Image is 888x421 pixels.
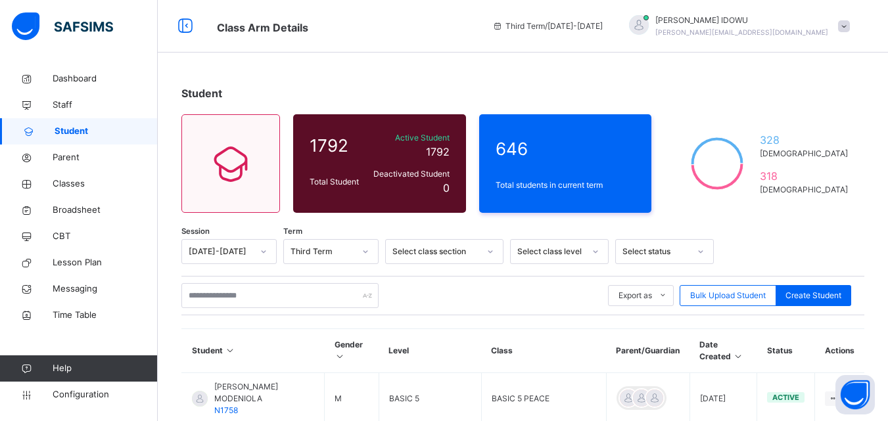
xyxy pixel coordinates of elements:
[53,362,157,375] span: Help
[443,181,450,194] span: 0
[496,136,636,162] span: 646
[53,204,158,217] span: Broadsheet
[371,132,450,144] span: Active Student
[392,246,479,257] div: Select class section
[53,388,157,401] span: Configuration
[772,393,799,402] span: active
[53,151,158,164] span: Parent
[815,329,864,373] th: Actions
[217,21,308,34] span: Class Arm Details
[690,290,766,301] span: Bulk Upload Student
[291,246,354,257] div: Third Term
[517,246,584,257] div: Select class level
[689,329,757,373] th: Date Created
[616,14,856,38] div: DORCASIDOWU
[619,290,652,301] span: Export as
[379,329,481,373] th: Level
[481,329,606,373] th: Class
[733,351,744,361] i: Sort in Ascending Order
[835,375,875,414] button: Open asap
[283,226,302,237] span: Term
[310,133,364,158] span: 1792
[496,179,636,191] span: Total students in current term
[53,230,158,243] span: CBT
[225,345,236,355] i: Sort in Ascending Order
[606,329,689,373] th: Parent/Guardian
[53,177,158,190] span: Classes
[53,309,158,322] span: Time Table
[760,148,848,160] span: [DEMOGRAPHIC_DATA]
[760,132,848,148] span: 328
[655,28,828,36] span: [PERSON_NAME][EMAIL_ADDRESS][DOMAIN_NAME]
[622,246,689,257] div: Select status
[757,329,815,373] th: Status
[189,246,252,257] div: [DATE]-[DATE]
[492,20,603,32] span: session/term information
[760,184,848,196] span: [DEMOGRAPHIC_DATA]
[214,405,238,415] span: N1758
[214,381,314,405] span: [PERSON_NAME] MODENIOLA
[371,168,450,180] span: Deactivated Student
[182,329,325,373] th: Student
[306,173,367,191] div: Total Student
[53,99,158,112] span: Staff
[655,14,828,26] span: [PERSON_NAME] IDOWU
[426,145,450,158] span: 1792
[53,256,158,269] span: Lesson Plan
[12,12,113,40] img: safsims
[785,290,841,301] span: Create Student
[55,125,158,138] span: Student
[335,351,346,361] i: Sort in Ascending Order
[325,329,379,373] th: Gender
[760,168,848,184] span: 318
[181,226,210,237] span: Session
[53,282,158,296] span: Messaging
[181,87,222,100] span: Student
[53,72,158,85] span: Dashboard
